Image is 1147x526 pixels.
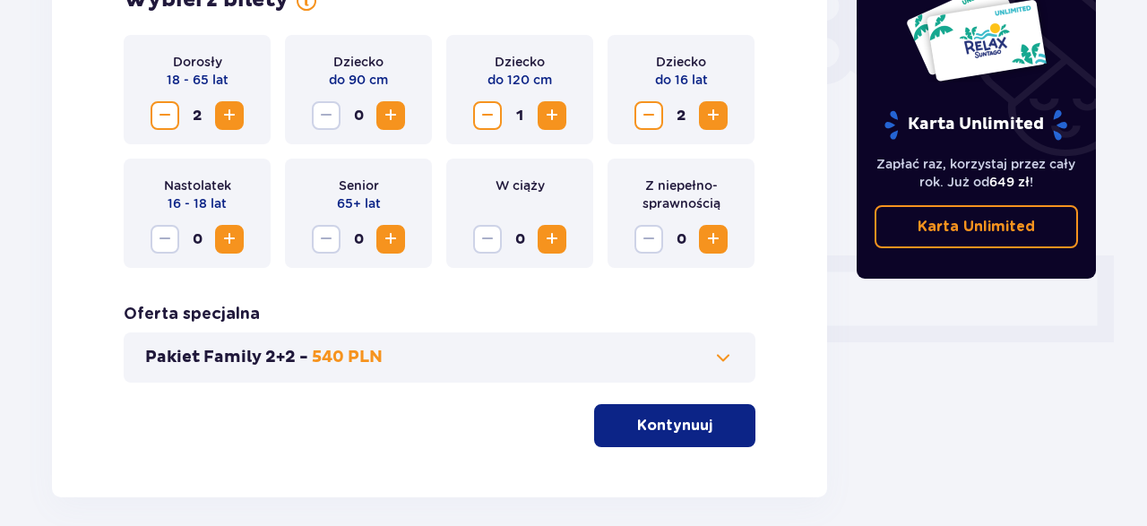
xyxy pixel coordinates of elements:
[634,101,663,130] button: Zmniejsz
[376,101,405,130] button: Zwiększ
[918,217,1035,237] p: Karta Unlimited
[151,101,179,130] button: Zmniejsz
[312,101,341,130] button: Zmniejsz
[667,225,695,254] span: 0
[168,194,227,212] p: 16 - 18 lat
[656,53,706,71] p: Dziecko
[339,177,379,194] p: Senior
[329,71,388,89] p: do 90 cm
[215,101,244,130] button: Zwiększ
[637,416,712,435] p: Kontynuuj
[337,194,381,212] p: 65+ lat
[173,53,222,71] p: Dorosły
[883,109,1069,141] p: Karta Unlimited
[655,71,708,89] p: do 16 lat
[538,225,566,254] button: Zwiększ
[183,225,211,254] span: 0
[473,225,502,254] button: Zmniejsz
[667,101,695,130] span: 2
[473,101,502,130] button: Zmniejsz
[875,155,1079,191] p: Zapłać raz, korzystaj przez cały rok. Już od !
[376,225,405,254] button: Zwiększ
[699,101,728,130] button: Zwiększ
[538,101,566,130] button: Zwiększ
[344,225,373,254] span: 0
[989,175,1030,189] span: 649 zł
[145,347,734,368] button: Pakiet Family 2+2 -540 PLN
[124,304,260,325] h3: Oferta specjalna
[505,101,534,130] span: 1
[145,347,308,368] p: Pakiet Family 2+2 -
[622,177,740,212] p: Z niepełno­sprawnością
[333,53,384,71] p: Dziecko
[167,71,229,89] p: 18 - 65 lat
[594,404,755,447] button: Kontynuuj
[495,53,545,71] p: Dziecko
[344,101,373,130] span: 0
[215,225,244,254] button: Zwiększ
[496,177,545,194] p: W ciąży
[312,347,383,368] p: 540 PLN
[487,71,552,89] p: do 120 cm
[183,101,211,130] span: 2
[151,225,179,254] button: Zmniejsz
[634,225,663,254] button: Zmniejsz
[505,225,534,254] span: 0
[312,225,341,254] button: Zmniejsz
[699,225,728,254] button: Zwiększ
[875,205,1079,248] a: Karta Unlimited
[164,177,231,194] p: Nastolatek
